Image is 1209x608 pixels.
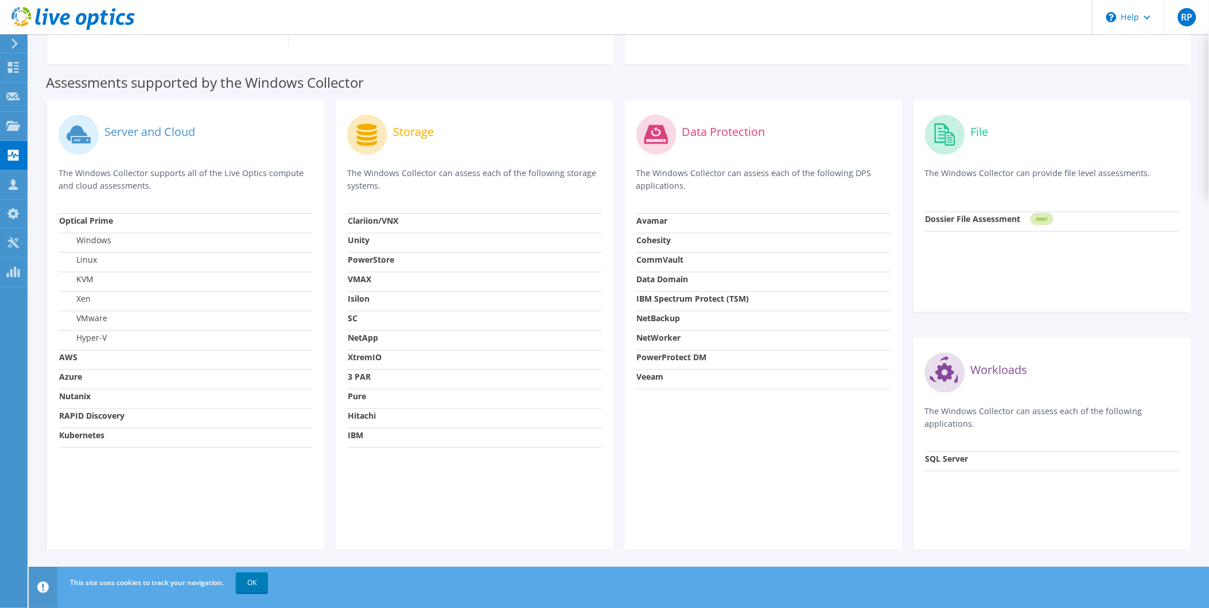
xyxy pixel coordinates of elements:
strong: SC [348,313,357,324]
strong: NetBackup [637,313,681,324]
strong: NetWorker [637,332,681,343]
strong: Pure [348,391,366,402]
strong: PowerStore [348,254,394,265]
strong: Hitachi [348,410,376,421]
label: Workloads [971,364,1028,376]
strong: IBM [348,430,363,441]
strong: RAPID Discovery [59,410,125,421]
strong: PowerProtect DM [637,352,707,363]
strong: Kubernetes [59,430,104,441]
strong: AWS [59,352,77,363]
a: OK [236,572,268,593]
span: This site uses cookies to track your navigation. [70,578,224,587]
strong: NetApp [348,332,378,343]
span: RP [1178,8,1196,26]
p: The Windows Collector can provide file level assessments. [925,167,1179,190]
label: Assessments supported by the Windows Collector [46,77,364,88]
label: Hyper-V [59,332,107,344]
strong: Nutanix [59,391,91,402]
strong: Dossier File Assessment [926,213,1021,224]
strong: 3 PAR [348,371,371,382]
label: Data Protection [682,126,765,138]
strong: Unity [348,235,370,245]
p: The Windows Collector can assess each of the following applications. [925,405,1179,430]
p: The Windows Collector can assess each of the following storage systems. [347,167,601,192]
label: Linux [59,254,97,266]
label: Server and Cloud [104,126,195,138]
strong: Cohesity [637,235,671,245]
label: Windows [59,235,111,246]
label: Storage [393,126,434,138]
label: Xen [59,293,91,305]
label: VMware [59,313,107,324]
strong: Optical Prime [59,215,113,226]
p: The Windows Collector supports all of the Live Optics compute and cloud assessments. [59,167,313,192]
strong: IBM Spectrum Protect (TSM) [637,293,749,304]
strong: SQL Server [926,453,969,464]
strong: Data Domain [637,274,689,284]
strong: Avamar [637,215,668,226]
label: File [971,126,989,138]
strong: Veeam [637,371,664,382]
strong: VMAX [348,274,371,284]
strong: XtremIO [348,352,382,363]
label: KVM [59,274,94,285]
svg: \n [1106,12,1117,22]
tspan: NEW! [1036,216,1047,223]
strong: CommVault [637,254,684,265]
strong: Isilon [348,293,370,304]
p: The Windows Collector can assess each of the following DPS applications. [636,167,891,192]
strong: Clariion/VNX [348,215,398,226]
strong: Azure [59,371,82,382]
